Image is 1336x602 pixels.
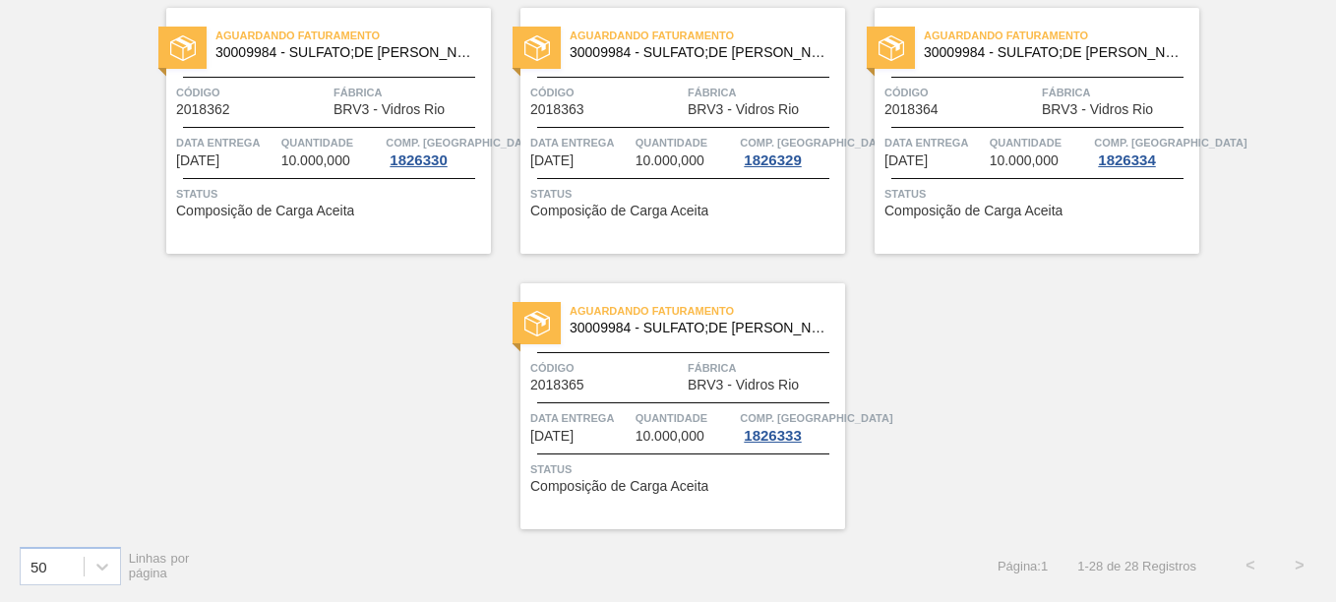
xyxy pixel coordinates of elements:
div: 1826329 [740,152,805,168]
span: Comp. Carga [740,133,892,152]
img: status [524,311,550,336]
span: Código [176,83,329,102]
a: statusAguardando Faturamento30009984 - SULFATO;DE [PERSON_NAME];;Código2018365FábricaBRV3 - Vidro... [491,283,845,529]
span: Aguardando Faturamento [570,26,845,45]
span: Data entrega [530,133,631,152]
span: 10.000,000 [636,153,704,168]
span: 30009984 - SULFATO;DE SODIO ANIDRO;; [215,45,475,60]
span: 30009984 - SULFATO;DE SODIO ANIDRO;; [924,45,1184,60]
span: Composição de Carga Aceita [530,204,708,218]
span: BRV3 - Vidros Rio [334,102,445,117]
span: Aguardando Faturamento [924,26,1199,45]
span: Data entrega [884,133,985,152]
button: < [1226,541,1275,590]
span: Status [530,184,840,204]
span: Composição de Carga Aceita [884,204,1063,218]
span: 10.000,000 [281,153,350,168]
img: status [879,35,904,61]
span: Comp. Carga [1094,133,1246,152]
span: Status [176,184,486,204]
span: 2018362 [176,102,230,117]
span: 10.000,000 [636,429,704,444]
span: Composição de Carga Aceita [176,204,354,218]
a: statusAguardando Faturamento30009984 - SULFATO;DE [PERSON_NAME];;Código2018364FábricaBRV3 - Vidro... [845,8,1199,254]
span: BRV3 - Vidros Rio [688,102,799,117]
span: Data entrega [530,408,631,428]
span: 2018363 [530,102,584,117]
span: Status [530,459,840,479]
div: 50 [30,558,47,574]
span: Código [884,83,1037,102]
div: 1826333 [740,428,805,444]
span: 03/10/2025 [530,429,574,444]
span: 2018364 [884,102,939,117]
span: 27/09/2025 [176,153,219,168]
span: Quantidade [636,408,736,428]
img: status [170,35,196,61]
span: 1 - 28 de 28 Registros [1077,559,1196,573]
span: Linhas por página [129,551,190,580]
a: Comp. [GEOGRAPHIC_DATA]1826329 [740,133,840,168]
span: Quantidade [281,133,382,152]
span: Código [530,358,683,378]
span: Fábrica [334,83,486,102]
span: Código [530,83,683,102]
span: Aguardando Faturamento [570,301,845,321]
button: > [1275,541,1324,590]
span: BRV3 - Vidros Rio [1042,102,1153,117]
span: 10.000,000 [990,153,1059,168]
span: Página : 1 [998,559,1048,573]
span: Aguardando Faturamento [215,26,491,45]
a: statusAguardando Faturamento30009984 - SULFATO;DE [PERSON_NAME];;Código2018362FábricaBRV3 - Vidro... [137,8,491,254]
div: 1826334 [1094,152,1159,168]
span: Status [884,184,1194,204]
span: 30009984 - SULFATO;DE SODIO ANIDRO;; [570,321,829,335]
span: Comp. Carga [740,408,892,428]
span: 27/09/2025 [530,153,574,168]
div: 1826330 [386,152,451,168]
span: Composição de Carga Aceita [530,479,708,494]
span: Fábrica [688,358,840,378]
span: 30009984 - SULFATO;DE SODIO ANIDRO;; [570,45,829,60]
span: Fábrica [688,83,840,102]
a: statusAguardando Faturamento30009984 - SULFATO;DE [PERSON_NAME];;Código2018363FábricaBRV3 - Vidro... [491,8,845,254]
span: Quantidade [636,133,736,152]
img: status [524,35,550,61]
a: Comp. [GEOGRAPHIC_DATA]1826330 [386,133,486,168]
a: Comp. [GEOGRAPHIC_DATA]1826333 [740,408,840,444]
span: Comp. Carga [386,133,538,152]
span: 2018365 [530,378,584,392]
span: Quantidade [990,133,1090,152]
a: Comp. [GEOGRAPHIC_DATA]1826334 [1094,133,1194,168]
span: Data entrega [176,133,276,152]
span: Fábrica [1042,83,1194,102]
span: 03/10/2025 [884,153,928,168]
span: BRV3 - Vidros Rio [688,378,799,392]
